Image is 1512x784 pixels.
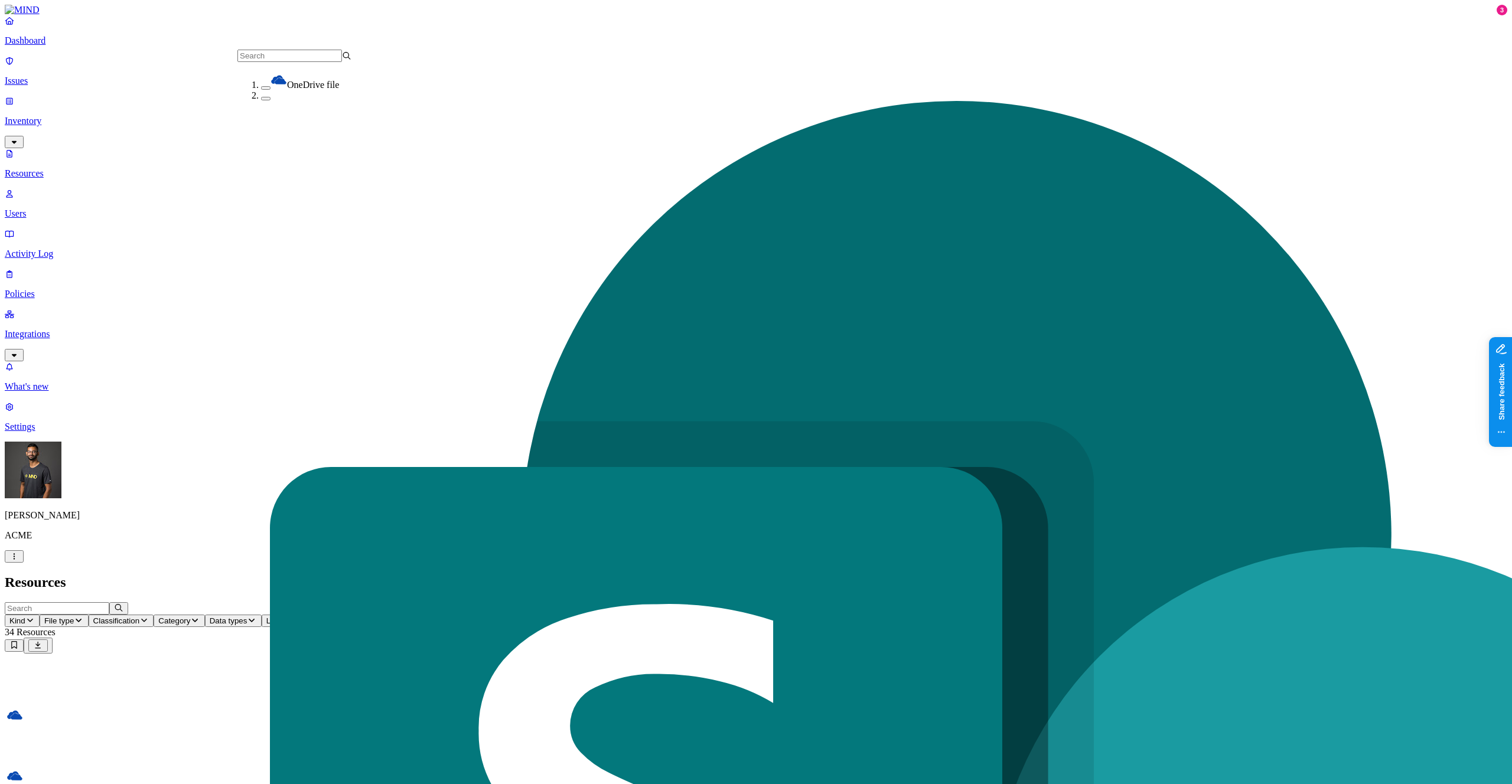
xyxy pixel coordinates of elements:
span: OneDrive file [287,80,339,90]
p: What's new [5,381,1507,392]
img: Amit Cohen [5,442,61,498]
a: Issues [5,55,1507,86]
p: Resources [5,168,1507,179]
p: Policies [5,289,1507,299]
p: Activity Log [5,249,1507,259]
img: onedrive [6,707,23,723]
span: Kind [9,616,25,625]
span: File type [44,616,74,625]
span: Category [158,616,190,625]
input: Search [5,602,109,615]
span: 34 Resources [5,627,56,637]
p: ACME [5,530,1507,541]
a: Dashboard [5,15,1507,46]
div: Kind [6,666,1483,677]
p: Inventory [5,116,1507,126]
span: Classification [93,616,140,625]
p: Dashboard [5,35,1507,46]
a: Activity Log [5,228,1507,259]
div: 3 [1497,5,1507,15]
a: Settings [5,401,1507,432]
span: Data types [210,616,247,625]
a: Inventory [5,96,1507,146]
img: onedrive [271,71,287,88]
p: Users [5,208,1507,219]
p: Settings [5,422,1507,432]
img: MIND [5,5,40,15]
a: MIND [5,5,1507,15]
p: Issues [5,76,1507,86]
a: What's new [5,361,1507,392]
p: Integrations [5,329,1507,339]
a: Integrations [5,309,1507,360]
img: onedrive [6,767,23,784]
a: Resources [5,148,1507,179]
a: Users [5,188,1507,219]
p: [PERSON_NAME] [5,510,1507,521]
a: Policies [5,269,1507,299]
input: Search [237,50,342,62]
h2: Resources [5,574,1507,590]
